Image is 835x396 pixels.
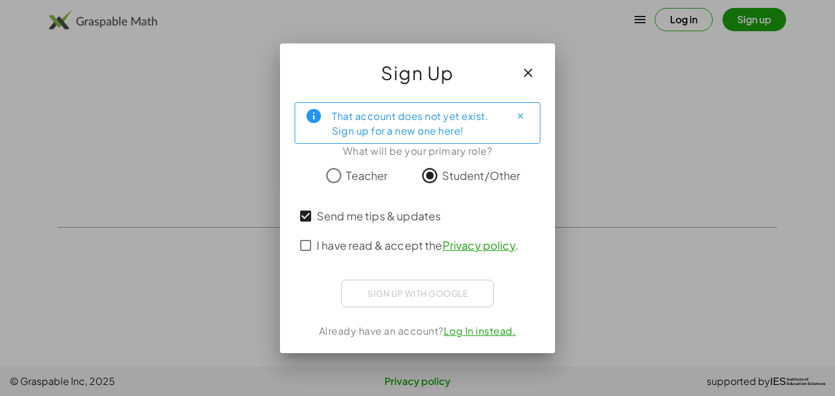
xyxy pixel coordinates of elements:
span: I have read & accept the . [317,237,518,253]
div: What will be your primary role? [295,144,540,159]
div: Already have an account? [295,324,540,338]
a: Log In instead. [444,324,517,337]
div: That account does not yet exist. Sign up for a new one here! [332,108,501,138]
span: Send me tips & updates [317,207,441,224]
button: Close [510,106,530,126]
a: Privacy policy [443,238,515,252]
span: Teacher [346,167,388,184]
span: Sign Up [381,58,454,88]
span: Student/Other [442,167,521,184]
